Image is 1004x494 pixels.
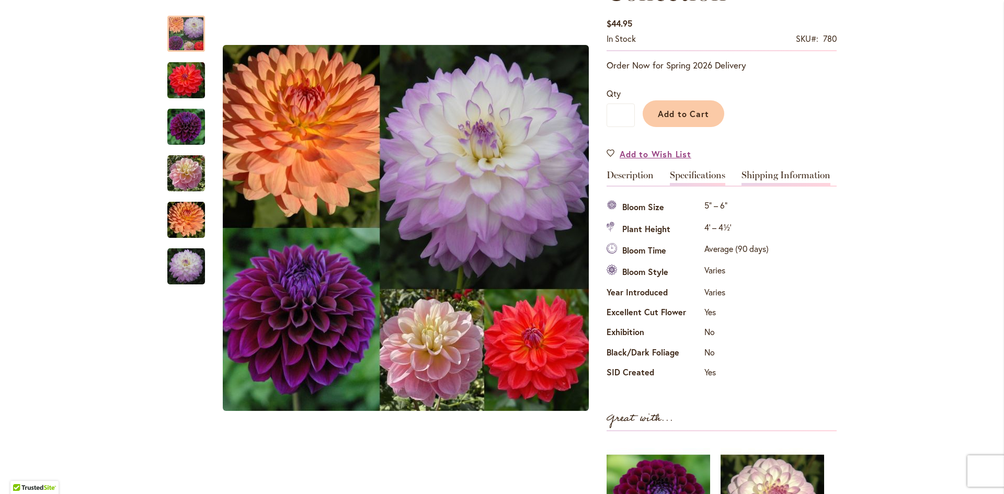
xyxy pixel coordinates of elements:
[8,457,37,486] iframe: Launch Accessibility Center
[215,5,596,451] div: Fabulous Five CollectionMIKAYLA MIRANDACOOPER BLAINE
[741,170,830,186] a: Shipping Information
[607,148,691,160] a: Add to Wish List
[702,240,771,262] td: Average (90 days)
[223,45,589,411] img: Fabulous Five Collection
[607,262,702,283] th: Bloom Style
[607,33,636,44] span: In stock
[167,155,205,192] img: GABBIE'S WISH
[620,148,691,160] span: Add to Wish List
[167,98,215,145] div: DIVA
[702,262,771,283] td: Varies
[167,62,205,99] img: COOPER BLAINE
[607,33,636,45] div: Availability
[607,88,621,99] span: Qty
[607,410,674,427] strong: Great with...
[167,52,215,98] div: COOPER BLAINE
[670,170,725,186] a: Specifications
[167,108,205,146] img: DIVA
[607,219,702,240] th: Plant Height
[607,304,702,324] th: Excellent Cut Flower
[702,304,771,324] td: Yes
[215,5,596,451] div: Fabulous Five Collection
[167,238,205,284] div: MIKAYLA MIRANDA
[167,145,215,191] div: GABBIE'S WISH
[702,283,771,303] td: Varies
[607,18,632,29] span: $44.95
[607,170,837,384] div: Detailed Product Info
[607,283,702,303] th: Year Introduced
[167,191,215,238] div: GABRIELLE MARIE
[796,33,818,44] strong: SKU
[643,100,724,127] button: Add to Cart
[823,33,837,45] div: 780
[658,108,710,119] span: Add to Cart
[702,364,771,384] td: Yes
[607,197,702,219] th: Bloom Size
[607,364,702,384] th: SID Created
[167,201,205,239] img: GABRIELLE MARIE
[702,197,771,219] td: 5" – 6"
[167,248,205,285] img: MIKAYLA MIRANDA
[607,170,654,186] a: Description
[702,343,771,363] td: No
[215,5,644,451] div: Product Images
[607,240,702,262] th: Bloom Time
[607,59,837,72] p: Order Now for Spring 2026 Delivery
[607,324,702,343] th: Exhibition
[607,343,702,363] th: Black/Dark Foliage
[167,5,215,52] div: Fabulous Five Collection
[702,324,771,343] td: No
[702,219,771,240] td: 4' – 4½'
